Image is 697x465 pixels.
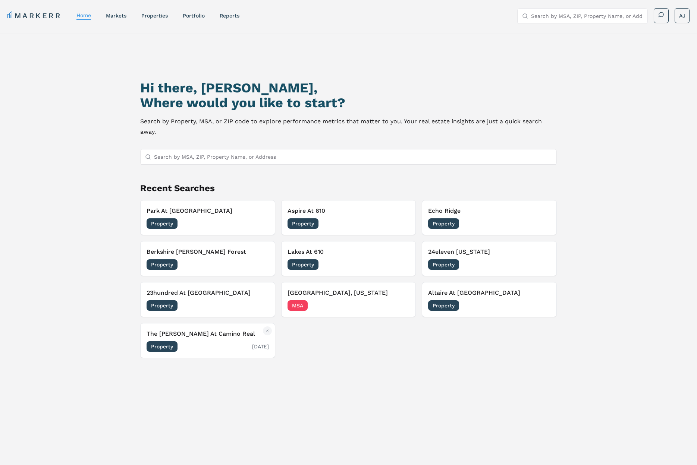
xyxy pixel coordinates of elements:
[288,300,308,311] span: MSA
[252,220,269,227] span: [DATE]
[288,247,409,256] h3: Lakes At 610
[140,200,275,235] button: Remove Park At MagnoliaPark At [GEOGRAPHIC_DATA]Property[DATE]
[428,206,550,215] h3: Echo Ridge
[147,259,178,270] span: Property
[140,80,556,95] h1: Hi there, [PERSON_NAME],
[393,261,409,268] span: [DATE]
[106,13,126,19] a: markets
[147,288,269,297] h3: 23hundred At [GEOGRAPHIC_DATA]
[140,116,556,137] p: Search by Property, MSA, or ZIP code to explore performance metrics that matter to you. Your real...
[281,200,416,235] button: Remove Aspire At 610Aspire At 610Property[DATE]
[252,343,269,350] span: [DATE]
[140,241,275,276] button: Remove Berkshire Jones ForestBerkshire [PERSON_NAME] ForestProperty[DATE]
[281,241,416,276] button: Remove Lakes At 610Lakes At 610Property[DATE]
[288,218,318,229] span: Property
[140,182,556,194] h2: Recent Searches
[220,13,239,19] a: reports
[252,261,269,268] span: [DATE]
[76,12,91,18] a: home
[393,302,409,309] span: [DATE]
[147,247,269,256] h3: Berkshire [PERSON_NAME] Forest
[428,288,550,297] h3: Altaire At [GEOGRAPHIC_DATA]
[147,329,269,338] h3: The [PERSON_NAME] At Camino Real
[140,282,275,317] button: Remove 23hundred At Ridgeview23hundred At [GEOGRAPHIC_DATA]Property[DATE]
[675,8,690,23] button: AJ
[428,300,459,311] span: Property
[147,341,178,352] span: Property
[531,9,643,23] input: Search by MSA, ZIP, Property Name, or Address
[183,13,205,19] a: Portfolio
[428,247,550,256] h3: 24eleven [US_STATE]
[422,200,556,235] button: Remove Echo RidgeEcho RidgeProperty[DATE]
[534,220,550,227] span: [DATE]
[281,282,416,317] button: Remove Dallas, Texas[GEOGRAPHIC_DATA], [US_STATE]MSA[DATE]
[288,259,318,270] span: Property
[147,218,178,229] span: Property
[428,218,459,229] span: Property
[252,302,269,309] span: [DATE]
[154,149,552,164] input: Search by MSA, ZIP, Property Name, or Address
[422,241,556,276] button: Remove 24eleven Washington24eleven [US_STATE]Property[DATE]
[428,259,459,270] span: Property
[288,288,409,297] h3: [GEOGRAPHIC_DATA], [US_STATE]
[534,261,550,268] span: [DATE]
[393,220,409,227] span: [DATE]
[141,13,168,19] a: properties
[140,95,556,110] h2: Where would you like to start?
[288,206,409,215] h3: Aspire At 610
[534,302,550,309] span: [DATE]
[147,300,178,311] span: Property
[679,12,685,19] span: AJ
[422,282,556,317] button: Remove Altaire At MilleniaAltaire At [GEOGRAPHIC_DATA]Property[DATE]
[140,323,275,358] button: Remove The Fitzgerald At Camino RealThe [PERSON_NAME] At Camino RealProperty[DATE]
[7,10,62,21] a: MARKERR
[147,206,269,215] h3: Park At [GEOGRAPHIC_DATA]
[263,326,272,335] button: Remove The Fitzgerald At Camino Real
